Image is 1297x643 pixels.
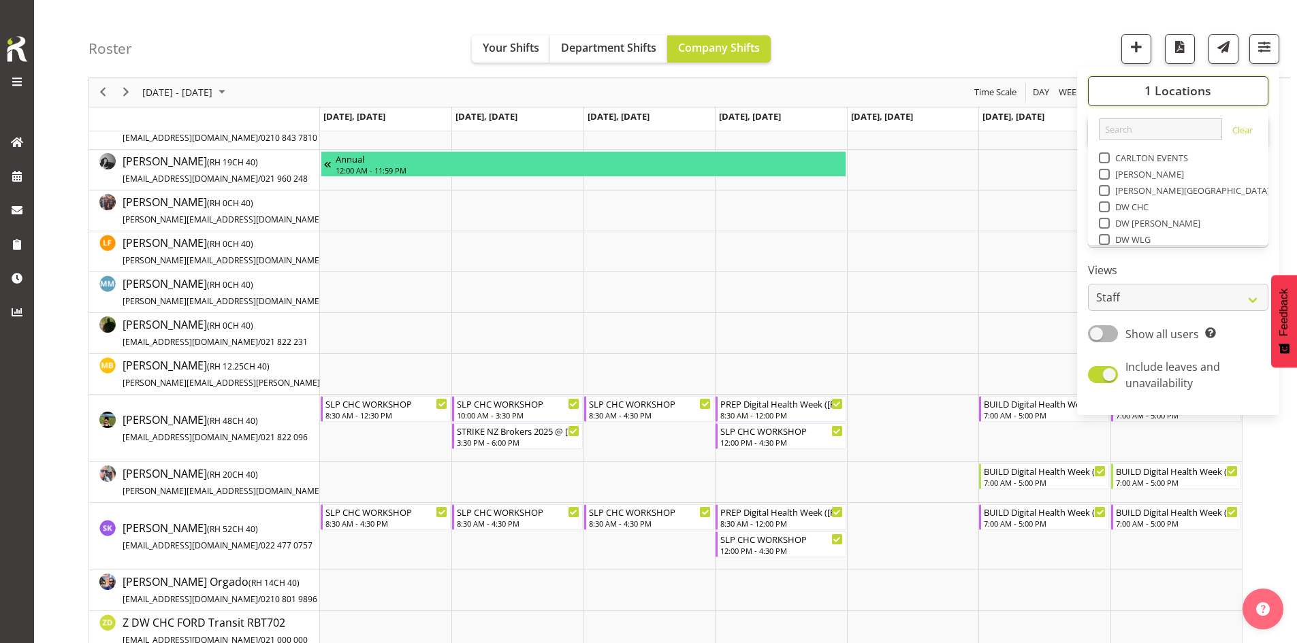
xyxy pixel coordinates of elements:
[207,320,253,331] span: ( CH 40)
[123,254,322,266] span: [PERSON_NAME][EMAIL_ADDRESS][DOMAIN_NAME]
[584,504,714,530] div: Stuart Korunic"s event - SLP CHC WORKSHOP Begin From Wednesday, November 19, 2025 at 8:30:00 AM G...
[258,336,261,348] span: /
[973,84,1018,101] span: Time Scale
[123,412,308,444] span: [PERSON_NAME]
[716,396,846,422] div: Rosey McKimmie"s event - PREP Digital Health Week (HiNZ Conference) 2025 @ Te Pae On Site @ 0730 ...
[138,78,234,107] div: November 17 - 23, 2025
[588,110,650,122] span: [DATE], [DATE]
[1088,263,1268,279] label: Views
[589,518,711,529] div: 8:30 AM - 4:30 PM
[3,34,31,64] img: Rosterit icon logo
[457,505,579,518] div: SLP CHC WORKSHOP
[325,410,447,421] div: 8:30 AM - 12:30 PM
[261,132,317,144] span: 0210 843 7810
[261,336,308,348] span: 021 822 231
[321,396,451,422] div: Rosey McKimmie"s event - SLP CHC WORKSHOP Begin From Monday, November 17, 2025 at 8:30:00 AM GMT+...
[321,504,451,530] div: Stuart Korunic"s event - SLP CHC WORKSHOP Begin From Monday, November 17, 2025 at 8:30:00 AM GMT+...
[984,410,1106,421] div: 7:00 AM - 5:00 PM
[589,397,711,410] div: SLP CHC WORKSHOP
[123,276,372,308] span: [PERSON_NAME]
[207,197,253,209] span: ( CH 40)
[207,361,270,372] span: ( CH 40)
[1232,124,1253,140] a: Clear
[667,35,771,63] button: Company Shifts
[472,35,550,63] button: Your Shifts
[1208,34,1238,64] button: Send a list of all shifts for the selected filtered period to all rostered employees.
[550,35,667,63] button: Department Shifts
[89,41,132,56] h4: Roster
[207,415,258,427] span: ( CH 40)
[1031,84,1051,101] span: Day
[325,397,447,410] div: SLP CHC WORKSHOP
[207,156,258,168] span: ( CH 40)
[94,84,112,101] button: Previous
[972,84,1019,101] button: Time Scale
[123,465,372,498] a: [PERSON_NAME](RH 20CH 40)[PERSON_NAME][EMAIL_ADDRESS][DOMAIN_NAME]
[89,462,320,503] td: Shaun Dalgetty resource
[123,574,317,606] span: [PERSON_NAME] Orgado
[89,570,320,611] td: Wiliam Cordeiro Orgado resource
[123,132,258,144] span: [EMAIL_ADDRESS][DOMAIN_NAME]
[1116,464,1238,478] div: BUILD Digital Health Week ([PERSON_NAME] Conference) 2024 @ [PERSON_NAME] On Site @ 0730
[123,357,441,390] a: [PERSON_NAME](RH 12.25CH 40)[PERSON_NAME][EMAIL_ADDRESS][PERSON_NAME][DOMAIN_NAME]
[1110,201,1149,212] span: DW CHC
[325,505,447,518] div: SLP CHC WORKSHOP
[483,40,539,55] span: Your Shifts
[720,545,842,556] div: 12:00 PM - 4:30 PM
[210,238,227,250] span: RH 0
[210,415,232,427] span: RH 48
[720,518,842,529] div: 8:30 AM - 12:00 PM
[984,518,1106,529] div: 7:00 AM - 5:00 PM
[123,431,258,443] span: [EMAIL_ADDRESS][DOMAIN_NAME]
[1110,185,1270,196] span: [PERSON_NAME][GEOGRAPHIC_DATA]
[123,520,313,553] a: [PERSON_NAME](RH 52CH 40)[EMAIL_ADDRESS][DOMAIN_NAME]/022 477 0757
[123,412,308,444] a: [PERSON_NAME](RH 48CH 40)[EMAIL_ADDRESS][DOMAIN_NAME]/021 822 096
[123,377,386,389] span: [PERSON_NAME][EMAIL_ADDRESS][PERSON_NAME][DOMAIN_NAME]
[1111,463,1241,489] div: Shaun Dalgetty"s event - BUILD Digital Health Week (HiNZ Conference) 2024 @ Te Pae On Site @ 0730...
[678,40,760,55] span: Company Shifts
[123,235,372,267] a: [PERSON_NAME](RH 0CH 40)[PERSON_NAME][EMAIL_ADDRESS][DOMAIN_NAME]
[325,518,447,529] div: 8:30 AM - 4:30 PM
[123,153,308,186] a: [PERSON_NAME](RH 19CH 40)[EMAIL_ADDRESS][DOMAIN_NAME]/021 960 248
[979,504,1109,530] div: Stuart Korunic"s event - BUILD Digital Health Week (HiNZ Conference) 2024 @ Te Pae On Site @ 0730...
[89,354,320,395] td: Michel Bonette resource
[979,463,1109,489] div: Shaun Dalgetty"s event - BUILD Digital Health Week (HiNZ Conference) 2024 @ Te Pae On Site @ 0730...
[123,574,317,606] a: [PERSON_NAME] Orgado(RH 14CH 40)[EMAIL_ADDRESS][DOMAIN_NAME]/0210 801 9896
[720,424,842,438] div: SLP CHC WORKSHOP
[457,424,579,438] div: STRIKE NZ Brokers 2025 @ [PERSON_NAME] On SIte @ 1600
[719,110,781,122] span: [DATE], [DATE]
[123,593,258,605] span: [EMAIL_ADDRESS][DOMAIN_NAME]
[984,505,1106,518] div: BUILD Digital Health Week ([PERSON_NAME] Conference) 2024 @ [PERSON_NAME] On Site @ 0730
[720,397,842,410] div: PREP Digital Health Week ([PERSON_NAME] Conference) 2025 @ [PERSON_NAME] On Site @ 0730
[123,235,372,267] span: [PERSON_NAME]
[123,485,322,497] span: [PERSON_NAME][EMAIL_ADDRESS][DOMAIN_NAME]
[336,152,843,165] div: Annual
[1116,518,1238,529] div: 7:00 AM - 5:00 PM
[123,466,372,497] span: [PERSON_NAME]
[89,231,320,272] td: Lance Ferguson resource
[261,540,313,551] span: 022 477 0757
[1116,410,1238,421] div: 7:00 AM - 5:00 PM
[1278,288,1290,336] span: Feedback
[207,238,253,250] span: ( CH 40)
[982,110,1044,122] span: [DATE], [DATE]
[123,316,308,349] a: [PERSON_NAME](RH 0CH 40)[EMAIL_ADDRESS][DOMAIN_NAME]/021 822 231
[1144,83,1211,99] span: 1 Locations
[258,431,261,443] span: /
[1249,34,1279,64] button: Filter Shifts
[1116,505,1238,518] div: BUILD Digital Health Week ([PERSON_NAME] Conference) 2024 @ [PERSON_NAME] On Site @ 0730
[123,276,372,308] a: [PERSON_NAME](RH 0CH 40)[PERSON_NAME][EMAIL_ADDRESS][DOMAIN_NAME]
[457,410,579,421] div: 10:00 AM - 3:30 PM
[258,540,261,551] span: /
[258,132,261,144] span: /
[1111,504,1241,530] div: Stuart Korunic"s event - BUILD Digital Health Week (HiNZ Conference) 2024 @ Te Pae On Site @ 0730...
[123,317,308,348] span: [PERSON_NAME]
[452,396,582,422] div: Rosey McKimmie"s event - SLP CHC WORKSHOP Begin From Tuesday, November 18, 2025 at 10:00:00 AM GM...
[91,78,114,107] div: previous period
[1099,118,1222,140] input: Search
[716,531,846,557] div: Stuart Korunic"s event - SLP CHC WORKSHOP Begin From Thursday, November 20, 2025 at 12:00:00 PM G...
[89,150,320,191] td: Hayden Watts resource
[457,437,579,448] div: 3:30 PM - 6:00 PM
[123,195,372,226] span: [PERSON_NAME]
[210,361,244,372] span: RH 12.25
